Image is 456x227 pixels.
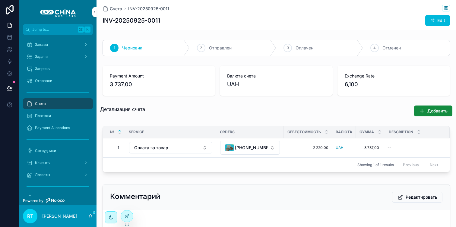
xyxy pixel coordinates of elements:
[35,42,48,47] span: Заказы
[23,63,93,74] a: Запросы
[110,130,114,134] span: №
[373,46,376,50] span: 4
[382,45,401,51] span: Отменен
[35,148,56,153] span: Сотрудники
[23,169,93,180] a: Логисты
[85,27,90,32] span: K
[200,46,202,50] span: 2
[227,80,239,89] span: UAH
[359,143,382,153] a: 3 737,00
[35,78,52,83] span: Отправки
[425,15,450,26] button: Edit
[32,27,75,32] span: Jump to...
[23,75,93,86] a: Отправки
[23,157,93,168] a: Клиенты
[336,130,352,134] span: Валюта
[296,45,313,51] span: Оплачен
[35,101,46,106] span: Счета
[35,66,50,71] span: Запросы
[362,145,379,150] span: 3 737,00
[227,73,325,79] span: Валюта счета
[35,172,50,177] span: Логисты
[35,54,48,59] span: Задачи
[23,98,93,109] a: Счета
[112,145,119,150] span: 1
[235,145,268,151] span: [PHONE_NUMBER]РТ
[23,110,93,121] a: Платежи
[345,80,443,89] span: 6,100
[103,6,122,12] a: Счета
[336,145,352,150] a: UAH
[110,6,122,12] span: Счета
[287,145,328,150] a: 2 220,00
[287,130,321,134] span: Себестоимость
[42,213,77,219] p: [PERSON_NAME]
[359,130,374,134] span: Сумма
[129,142,212,153] button: Select Button
[23,122,93,133] a: Payment Allocations
[134,145,168,151] span: Оплата за товар
[336,145,344,150] a: UAH
[27,213,33,220] span: RT
[129,142,213,154] a: Select Button
[35,125,70,130] span: Payment Allocations
[389,130,413,134] span: Description
[19,196,97,205] a: Powered by
[35,160,50,165] span: Клиенты
[100,106,145,112] span: Детализация счета
[110,73,208,79] span: Payment Amount
[122,45,142,51] span: Черновик
[19,35,97,196] div: scrollable content
[287,46,289,50] span: 3
[385,143,442,153] a: --
[23,51,93,62] a: Задачи
[357,162,394,167] span: Showing 1 of 1 results
[23,145,93,156] a: Сотрудники
[110,80,208,89] span: 3 737,00
[40,7,76,17] img: App logo
[220,130,235,134] span: Orders
[103,16,160,25] h1: INV-20250925-0011
[114,46,115,50] span: 1
[35,195,47,200] span: Услуги
[23,24,93,35] button: Jump to...K
[128,6,169,12] a: INV-20250925-0011
[23,39,93,50] a: Заказы
[388,145,391,150] div: --
[427,108,448,114] span: Добавить
[414,106,452,116] button: Добавить
[23,192,93,203] a: Услуги
[392,192,442,203] button: Редактировать
[23,198,43,203] span: Powered by
[35,113,51,118] span: Платежи
[406,194,437,200] span: Редактировать
[220,141,280,155] button: Select Button
[220,140,280,155] a: Select Button
[345,73,443,79] span: Exchange Rate
[110,143,122,153] a: 1
[110,192,160,201] h2: Комментарий
[129,130,144,134] span: Service
[209,45,232,51] span: Отправлен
